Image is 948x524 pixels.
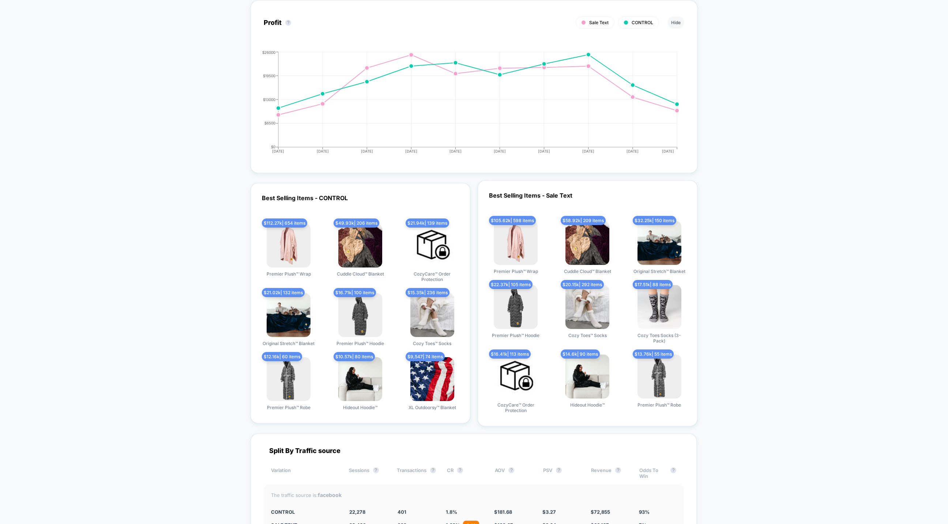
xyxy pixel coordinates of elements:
[633,280,673,289] span: $ 17.51k | 88 items
[263,73,275,78] tspan: $19500
[334,288,376,297] span: $ 16.71k | 100 items
[409,405,456,410] span: XL Outdoorsy™ Blanket
[449,149,462,153] tspan: [DATE]
[271,467,338,479] div: Variation
[561,349,600,359] span: $ 14.6k | 90 items
[637,285,681,329] img: produt
[542,509,556,515] span: $ 3.27
[262,288,305,297] span: $ 21.02k | 132 items
[570,402,605,408] span: Hideout Hoodie™
[639,509,676,515] div: 93%
[489,280,533,289] span: $ 22.37k | 105 items
[338,357,382,401] img: produt
[406,218,449,228] span: $ 21.94k | 139 items
[591,467,628,479] div: Revenue
[633,269,685,274] span: Original Stretch™ Blanket
[267,405,311,410] span: Premier Plush™ Robe
[263,97,275,101] tspan: $13000
[271,145,275,149] tspan: $0
[285,20,291,26] button: ?
[410,357,454,401] img: produt
[410,293,454,337] img: produt
[405,149,417,153] tspan: [DATE]
[262,218,307,228] span: $ 112.27k | 654 items
[410,224,454,267] img: produt
[662,149,674,153] tspan: [DATE]
[494,149,506,153] tspan: [DATE]
[637,402,681,408] span: Premier Plush™ Robe
[564,269,611,274] span: Cuddle Cloud™ Blanket
[406,352,445,361] span: $ 9,547 | 74 items
[492,333,539,338] span: Premier Plush™ Hoodie
[334,218,379,228] span: $ 49.93k | 206 items
[267,357,311,401] img: produt
[589,20,609,25] span: Sale Text
[398,509,406,515] span: 401
[488,402,543,413] span: CozyCare™ Order Protection
[271,492,676,498] div: The traffic source is:
[632,20,653,25] span: CONTROL
[397,467,436,479] div: Transactions
[561,280,604,289] span: $ 20.15k | 292 items
[271,509,338,515] div: CONTROL
[495,467,532,479] div: AOV
[373,467,379,473] button: ?
[565,221,609,265] img: produt
[556,467,562,473] button: ?
[627,149,639,153] tspan: [DATE]
[349,509,365,515] span: 22,278
[568,333,607,338] span: Cozy Toes™ Socks
[543,467,580,479] div: PSV
[637,221,681,265] img: produt
[494,269,538,274] span: Premier Plush™ Wrap
[670,467,676,473] button: ?
[615,467,621,473] button: ?
[637,355,681,398] img: produt
[343,405,377,410] span: Hideout Hoodie™
[667,16,684,29] button: Hide
[508,467,514,473] button: ?
[591,509,610,515] span: $ 72,855
[494,221,538,265] img: produt
[264,121,275,125] tspan: $6500
[633,349,674,359] span: $ 13.76k | 55 items
[318,492,342,498] strong: facebook
[264,447,684,454] div: Split By Traffic source
[494,355,538,398] img: produt
[262,50,275,54] tspan: $26000
[256,50,677,160] div: PROFIT
[561,216,606,225] span: $ 58.92k | 209 items
[267,293,311,337] img: produt
[349,467,386,479] div: Sessions
[446,509,457,515] span: 1.8 %
[262,352,302,361] span: $ 12.16k | 60 items
[430,467,436,473] button: ?
[447,467,484,479] div: CR
[406,288,449,297] span: $ 15.35k | 236 items
[334,352,375,361] span: $ 10.57k | 80 items
[582,149,594,153] tspan: [DATE]
[267,271,311,277] span: Premier Plush™ Wrap
[263,341,315,346] span: Original Stretch™ Blanket
[565,285,609,329] img: produt
[538,149,550,153] tspan: [DATE]
[565,355,609,398] img: produt
[267,224,311,267] img: produt
[272,149,284,153] tspan: [DATE]
[337,271,384,277] span: Cuddle Cloud™ Blanket
[405,271,460,282] span: CozyCare™ Order Protection
[338,224,382,267] img: produt
[457,467,463,473] button: ?
[413,341,451,346] span: Cozy Toes™ Socks
[336,341,384,346] span: Premier Plush™ Hoodie
[338,293,382,337] img: produt
[361,149,373,153] tspan: [DATE]
[633,216,676,225] span: $ 32.25k | 150 items
[317,149,329,153] tspan: [DATE]
[639,467,676,479] div: Odds To Win
[494,285,538,329] img: produt
[632,333,687,344] span: Cozy Toes Socks (3-Pack)
[494,509,512,515] span: $ 181.68
[489,349,531,359] span: $ 16.41k | 113 items
[489,216,536,225] span: $ 105.62k | 598 items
